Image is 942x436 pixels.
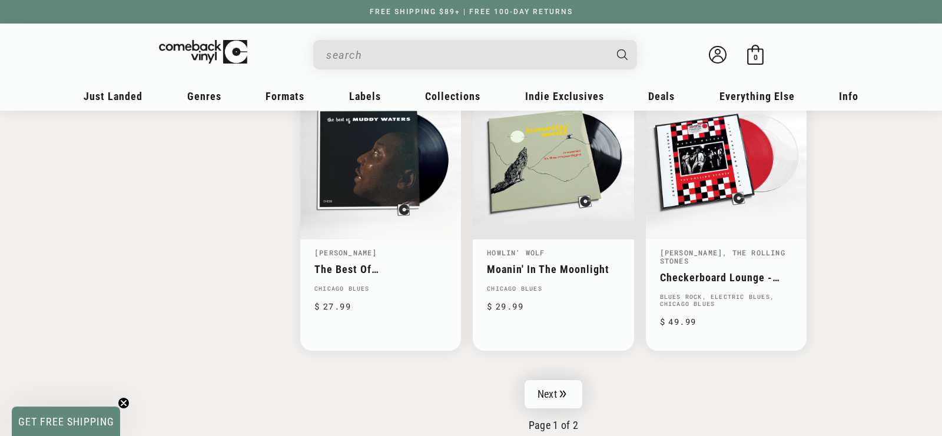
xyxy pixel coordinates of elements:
span: 0 [754,53,758,62]
a: FREE SHIPPING $89+ | FREE 100-DAY RETURNS [358,8,585,16]
span: GET FREE SHIPPING [18,415,114,428]
button: Close teaser [118,397,130,409]
a: , The Rolling Stones [660,248,785,265]
a: Next [525,380,582,408]
div: GET FREE SHIPPINGClose teaser [12,407,120,436]
span: Info [839,90,858,102]
span: Collections [425,90,480,102]
span: Everything Else [719,90,795,102]
a: Howlin' Wolf [487,248,545,257]
nav: Pagination [300,380,807,431]
a: The Best Of [PERSON_NAME] [314,263,447,275]
span: Deals [648,90,675,102]
a: Checkerboard Lounge - Live [GEOGRAPHIC_DATA] 1981 [660,271,792,284]
a: [PERSON_NAME] [660,248,723,257]
p: Page 1 of 2 [300,419,807,431]
span: Just Landed [84,90,142,102]
span: Labels [349,90,381,102]
div: Search [313,40,637,69]
span: Formats [266,90,304,102]
input: When autocomplete results are available use up and down arrows to review and enter to select [326,43,605,67]
span: Genres [187,90,221,102]
span: Indie Exclusives [525,90,604,102]
button: Search [607,40,639,69]
a: Moanin' In The Moonlight [487,263,619,275]
a: [PERSON_NAME] [314,248,377,257]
